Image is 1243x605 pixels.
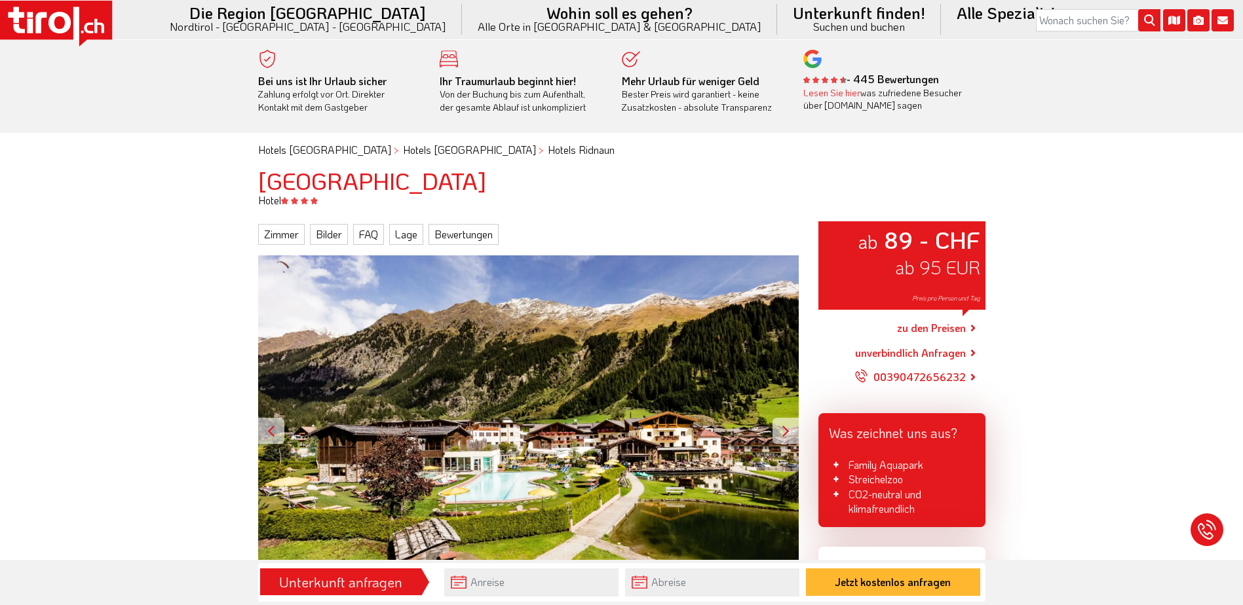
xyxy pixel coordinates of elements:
input: Anreise [444,568,619,596]
i: Kontakt [1212,9,1234,31]
div: Zahlung erfolgt vor Ort. Direkter Kontakt mit dem Gastgeber [258,75,421,114]
input: Wonach suchen Sie? [1036,9,1160,31]
li: CO2-neutral und klimafreundlich [829,487,975,517]
a: Hotels Ridnaun [548,143,615,156]
li: Family Aquapark [829,458,975,472]
a: Bilder [310,224,348,245]
b: Bei uns ist Ihr Urlaub sicher [258,74,387,88]
div: Von der Buchung bis zum Aufenthalt, der gesamte Ablauf ist unkompliziert [440,75,602,114]
button: Jetzt kostenlos anfragen [806,568,980,596]
a: Zimmer [258,224,305,245]
small: Suchen und buchen [793,21,925,32]
a: Hotels [GEOGRAPHIC_DATA] [258,143,391,156]
i: Karte öffnen [1163,9,1185,31]
i: Fotogalerie [1187,9,1210,31]
a: Lage [389,224,423,245]
h1: [GEOGRAPHIC_DATA] [258,168,985,194]
a: zu den Preisen [897,312,966,345]
a: Lesen Sie hier [803,86,860,99]
div: Hotel [248,193,995,208]
a: 00390472656232 [855,361,966,394]
a: unverbindlich Anfragen [855,345,966,361]
strong: 89 - CHF [884,224,980,255]
div: Unterkunft anfragen [264,571,417,593]
span: Preis pro Person und Tag [912,294,980,302]
div: Unsere Stärken [818,547,985,581]
div: was zufriedene Besucher über [DOMAIN_NAME] sagen [803,86,966,112]
a: FAQ [353,224,384,245]
span: ab 95 EUR [895,255,980,279]
div: Bester Preis wird garantiert - keine Zusatzkosten - absolute Transparenz [622,75,784,114]
small: Alle Orte in [GEOGRAPHIC_DATA] & [GEOGRAPHIC_DATA] [478,21,761,32]
li: Streichelzoo [829,472,975,486]
b: Ihr Traumurlaub beginnt hier! [440,74,576,88]
div: Was zeichnet uns aus? [818,413,985,447]
b: Mehr Urlaub für weniger Geld [622,74,759,88]
img: google [803,50,822,68]
small: Nordtirol - [GEOGRAPHIC_DATA] - [GEOGRAPHIC_DATA] [170,21,446,32]
small: ab [858,229,878,253]
input: Abreise [625,568,799,596]
b: - 445 Bewertungen [803,72,939,86]
a: Hotels [GEOGRAPHIC_DATA] [403,143,536,156]
a: Bewertungen [429,224,499,245]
